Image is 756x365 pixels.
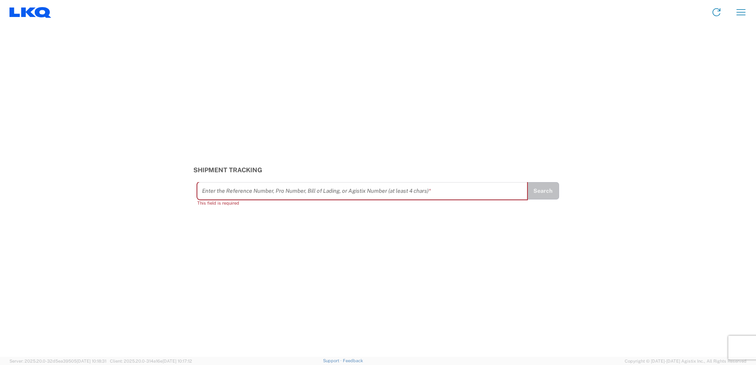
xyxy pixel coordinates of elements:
a: Support [323,358,343,363]
span: [DATE] 10:17:12 [163,359,192,363]
span: Server: 2025.20.0-32d5ea39505 [9,359,106,363]
span: Client: 2025.20.0-314a16e [110,359,192,363]
a: Feedback [343,358,363,363]
span: Copyright © [DATE]-[DATE] Agistix Inc., All Rights Reserved [625,357,747,365]
span: [DATE] 10:18:31 [77,359,106,363]
div: This field is required [197,199,527,207]
h3: Shipment Tracking [193,166,563,174]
